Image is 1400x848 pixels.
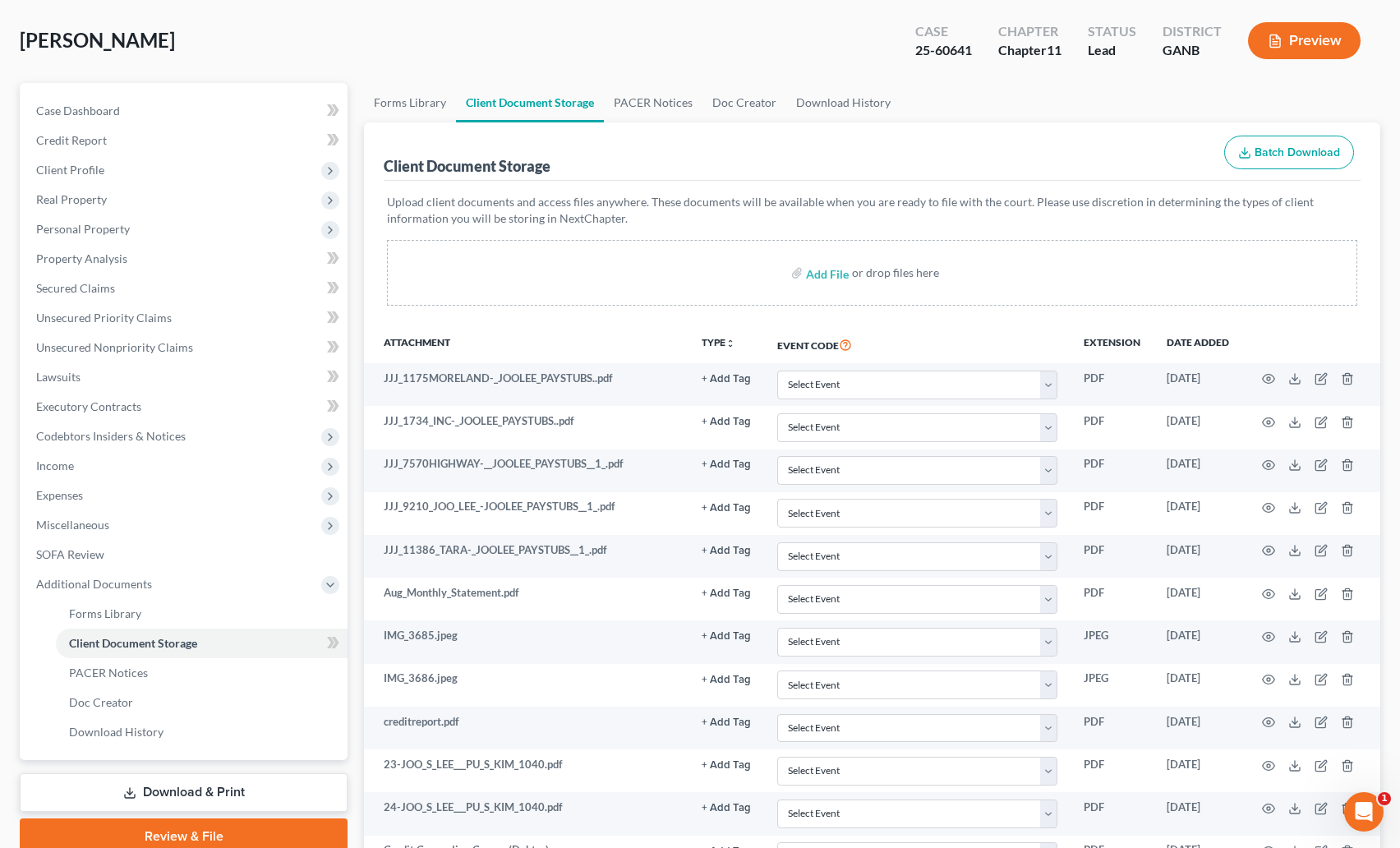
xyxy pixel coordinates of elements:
td: Aug_Monthly_Statement.pdf [364,578,688,620]
a: Doc Creator [702,83,786,122]
a: + Add Tag [702,585,751,601]
div: GANB [1163,41,1222,60]
span: Additional Documents [36,577,152,591]
td: [DATE] [1154,792,1242,835]
i: unfold_more [725,339,735,348]
span: Batch Download [1255,145,1340,159]
a: Credit Report [23,126,348,155]
td: [DATE] [1154,749,1242,792]
th: Date added [1154,325,1242,363]
button: + Add Tag [702,760,751,771]
a: + Add Tag [702,456,751,472]
div: or drop files here [852,265,939,281]
td: PDF [1071,578,1154,620]
td: [DATE] [1154,535,1242,578]
a: Unsecured Priority Claims [23,303,348,333]
td: IMG_3686.jpeg [364,664,688,707]
span: Personal Property [36,222,130,236]
td: JPEG [1071,664,1154,707]
td: [DATE] [1154,664,1242,707]
a: + Add Tag [702,413,751,429]
span: Executory Contracts [36,399,141,413]
a: Forms Library [56,599,348,629]
td: [DATE] [1154,406,1242,449]
span: [PERSON_NAME] [20,28,175,52]
td: [DATE] [1154,707,1242,749]
button: + Add Tag [702,503,751,514]
a: Case Dashboard [23,96,348,126]
td: JJJ_1734_INC-_JOOLEE_PAYSTUBS..pdf [364,406,688,449]
a: Client Document Storage [456,83,604,122]
td: JJJ_1175MORELAND-_JOOLEE_PAYSTUBS..pdf [364,363,688,406]
td: JPEG [1071,620,1154,663]
td: PDF [1071,406,1154,449]
iframe: Intercom live chat [1344,792,1384,832]
td: [DATE] [1154,578,1242,620]
div: Chapter [998,22,1062,41]
a: Download History [56,717,348,747]
span: Unsecured Priority Claims [36,311,172,325]
span: Client Profile [36,163,104,177]
button: + Add Tag [702,588,751,599]
button: + Add Tag [702,717,751,728]
td: [DATE] [1154,492,1242,535]
a: + Add Tag [702,714,751,730]
span: Download History [69,725,163,739]
td: JJJ_9210_JOO_LEE_-JOOLEE_PAYSTUBS__1_.pdf [364,492,688,535]
a: Property Analysis [23,244,348,274]
div: Case [915,22,972,41]
span: Doc Creator [69,695,133,709]
td: 23-JOO_S_LEE___PU_S_KIM_1040.pdf [364,749,688,792]
a: SOFA Review [23,540,348,569]
div: 25-60641 [915,41,972,60]
span: SOFA Review [36,547,104,561]
a: + Add Tag [702,671,751,686]
td: PDF [1071,749,1154,792]
button: + Add Tag [702,546,751,556]
th: Event Code [764,325,1071,363]
a: Forms Library [364,83,456,122]
td: PDF [1071,535,1154,578]
td: JJJ_11386_TARA-_JOOLEE_PAYSTUBS__1_.pdf [364,535,688,578]
button: + Add Tag [702,374,751,385]
span: Unsecured Nonpriority Claims [36,340,193,354]
span: PACER Notices [69,666,148,680]
span: Client Document Storage [69,636,197,650]
a: Secured Claims [23,274,348,303]
td: 24-JOO_S_LEE___PU_S_KIM_1040.pdf [364,792,688,835]
div: Client Document Storage [384,156,550,176]
a: Download & Print [20,773,348,812]
a: Client Document Storage [56,629,348,658]
a: PACER Notices [56,658,348,688]
span: Real Property [36,192,107,206]
td: creditreport.pdf [364,707,688,749]
p: Upload client documents and access files anywhere. These documents will be available when you are... [387,194,1357,227]
td: PDF [1071,792,1154,835]
button: + Add Tag [702,459,751,470]
td: IMG_3685.jpeg [364,620,688,663]
a: Unsecured Nonpriority Claims [23,333,348,362]
td: PDF [1071,449,1154,492]
a: Doc Creator [56,688,348,717]
a: + Add Tag [702,628,751,643]
div: Chapter [998,41,1062,60]
th: Extension [1071,325,1154,363]
span: 11 [1047,42,1062,58]
button: TYPEunfold_more [702,338,735,348]
span: Expenses [36,488,83,502]
span: Forms Library [69,606,141,620]
span: Lawsuits [36,370,81,384]
span: Case Dashboard [36,104,120,118]
button: + Add Tag [702,417,751,427]
a: + Add Tag [702,757,751,772]
td: PDF [1071,492,1154,535]
th: Attachment [364,325,688,363]
a: PACER Notices [604,83,702,122]
span: Miscellaneous [36,518,109,532]
td: [DATE] [1154,363,1242,406]
a: + Add Tag [702,542,751,558]
span: Income [36,459,74,472]
button: Batch Download [1224,136,1354,170]
td: PDF [1071,707,1154,749]
span: 1 [1378,792,1391,805]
